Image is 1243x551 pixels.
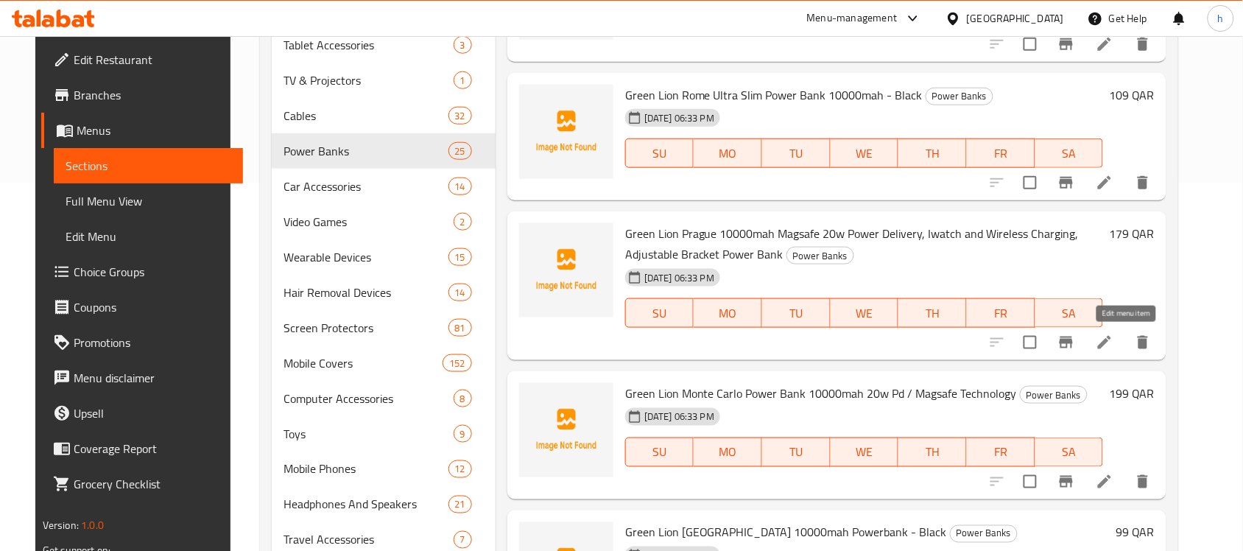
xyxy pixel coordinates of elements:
[449,286,471,300] span: 14
[1096,35,1113,53] a: Edit menu item
[454,392,471,406] span: 8
[449,180,471,194] span: 14
[1109,383,1155,404] h6: 199 QAR
[272,169,496,204] div: Car Accessories14
[272,27,496,63] div: Tablet Accessories3
[519,223,613,317] img: Green Lion Prague 10000mah Magsafe 20w Power Delivery, Iwatch and Wireless Charging, Adjustable B...
[284,107,448,124] span: Cables
[272,310,496,345] div: Screen Protectors81
[967,438,1035,467] button: FR
[1109,85,1155,105] h6: 109 QAR
[632,441,689,463] span: SU
[284,496,448,513] span: Headphones And Speakers
[272,487,496,522] div: Headphones And Speakers21
[638,111,720,125] span: [DATE] 06:33 PM
[632,143,689,164] span: SU
[272,416,496,452] div: Toys9
[272,98,496,133] div: Cables32
[284,178,448,195] div: Car Accessories
[1096,174,1113,192] a: Edit menu item
[449,109,471,123] span: 32
[272,133,496,169] div: Power Banks25
[762,438,831,467] button: TU
[904,441,961,463] span: TH
[831,138,899,168] button: WE
[454,427,471,441] span: 9
[904,303,961,324] span: TH
[284,142,448,160] div: Power Banks
[973,303,1029,324] span: FR
[625,138,694,168] button: SU
[449,144,471,158] span: 25
[449,463,471,477] span: 12
[74,263,231,281] span: Choice Groups
[973,441,1029,463] span: FR
[1015,29,1046,60] span: Select to update
[898,298,967,328] button: TH
[272,275,496,310] div: Hair Removal Devices14
[41,431,243,466] a: Coverage Report
[448,107,472,124] div: items
[272,63,496,98] div: TV & Projectors1
[898,438,967,467] button: TH
[448,284,472,301] div: items
[1125,165,1161,200] button: delete
[762,138,831,168] button: TU
[284,531,454,549] span: Travel Accessories
[1049,27,1084,62] button: Branch-specific-item
[41,466,243,502] a: Grocery Checklist
[284,390,454,407] span: Computer Accessories
[74,404,231,422] span: Upsell
[454,71,472,89] div: items
[41,289,243,325] a: Coupons
[74,51,231,69] span: Edit Restaurant
[66,228,231,245] span: Edit Menu
[284,71,454,89] div: TV & Projectors
[272,345,496,381] div: Mobile Covers152
[449,250,471,264] span: 15
[632,303,689,324] span: SU
[638,271,720,285] span: [DATE] 06:33 PM
[41,42,243,77] a: Edit Restaurant
[807,10,898,27] div: Menu-management
[1125,464,1161,499] button: delete
[74,334,231,351] span: Promotions
[448,319,472,337] div: items
[967,298,1035,328] button: FR
[284,460,448,478] div: Mobile Phones
[54,219,243,254] a: Edit Menu
[837,143,893,164] span: WE
[1218,10,1224,27] span: h
[454,531,472,549] div: items
[700,143,756,164] span: MO
[454,390,472,407] div: items
[1015,327,1046,358] span: Select to update
[762,298,831,328] button: TU
[1041,303,1098,324] span: SA
[454,36,472,54] div: items
[1041,441,1098,463] span: SA
[284,36,454,54] div: Tablet Accessories
[904,143,961,164] span: TH
[625,222,1079,265] span: Green Lion Prague 10000mah Magsafe 20w Power Delivery, Iwatch and Wireless Charging, Adjustable B...
[284,248,448,266] div: Wearable Devices
[454,38,471,52] span: 3
[284,284,448,301] div: Hair Removal Devices
[284,354,443,372] span: Mobile Covers
[284,213,454,231] span: Video Games
[694,298,762,328] button: MO
[1041,143,1098,164] span: SA
[1035,298,1104,328] button: SA
[768,303,825,324] span: TU
[898,138,967,168] button: TH
[41,325,243,360] a: Promotions
[768,441,825,463] span: TU
[41,254,243,289] a: Choice Groups
[787,248,853,264] span: Power Banks
[926,88,993,105] div: Power Banks
[443,354,471,372] div: items
[41,77,243,113] a: Branches
[786,247,854,264] div: Power Banks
